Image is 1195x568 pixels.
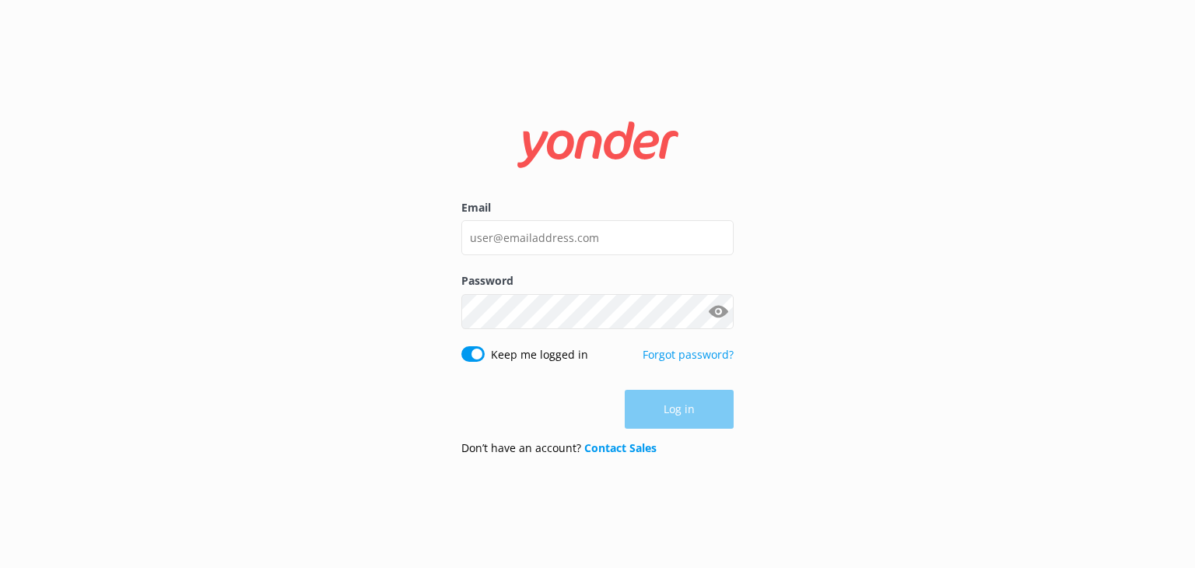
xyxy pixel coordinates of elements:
label: Email [461,199,734,216]
input: user@emailaddress.com [461,220,734,255]
p: Don’t have an account? [461,440,657,457]
a: Forgot password? [643,347,734,362]
button: Show password [703,296,734,327]
label: Password [461,272,734,289]
a: Contact Sales [584,440,657,455]
label: Keep me logged in [491,346,588,363]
